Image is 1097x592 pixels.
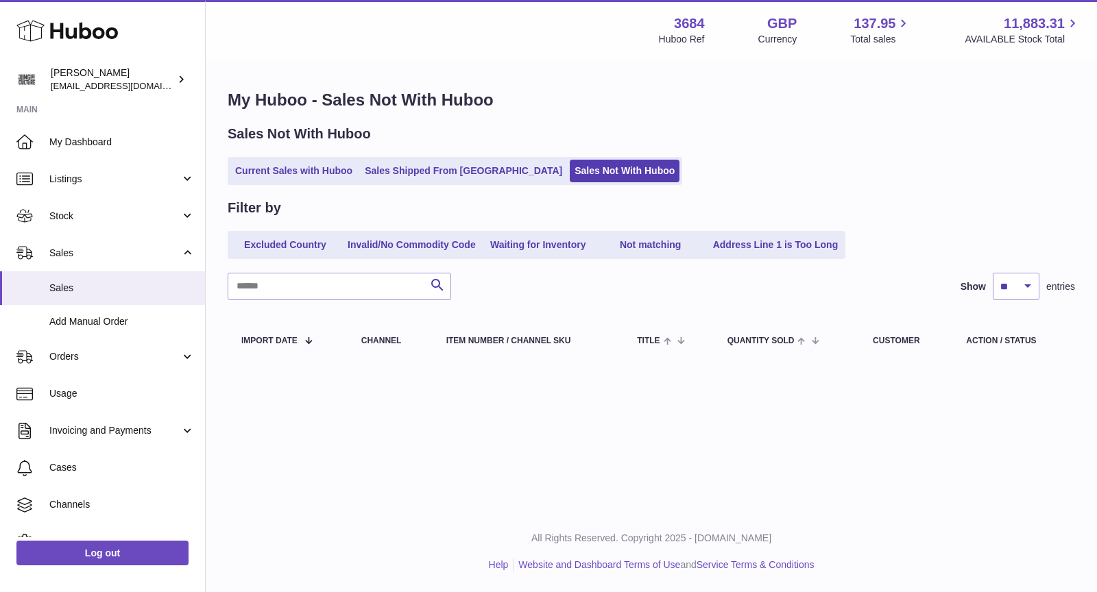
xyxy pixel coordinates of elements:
div: Channel [361,336,419,345]
a: Current Sales with Huboo [230,160,357,182]
a: Help [489,559,509,570]
a: Excluded Country [230,234,340,256]
div: Item Number / Channel SKU [446,336,610,345]
span: entries [1046,280,1075,293]
a: Service Terms & Conditions [697,559,815,570]
span: Total sales [850,33,911,46]
a: Invalid/No Commodity Code [343,234,481,256]
span: Quantity Sold [727,336,795,345]
span: Stock [49,210,180,223]
span: Invoicing and Payments [49,424,180,437]
a: Waiting for Inventory [483,234,593,256]
div: Customer [873,336,939,345]
span: Sales [49,247,180,260]
span: My Dashboard [49,136,195,149]
a: Sales Shipped From [GEOGRAPHIC_DATA] [360,160,567,182]
img: theinternationalventure@gmail.com [16,69,37,90]
span: [EMAIL_ADDRESS][DOMAIN_NAME] [51,80,202,91]
h2: Filter by [228,199,281,217]
h1: My Huboo - Sales Not With Huboo [228,89,1075,111]
li: and [514,558,814,571]
a: Log out [16,541,189,565]
strong: GBP [767,14,797,33]
a: 137.95 Total sales [850,14,911,46]
h2: Sales Not With Huboo [228,125,371,143]
span: Listings [49,173,180,186]
a: Sales Not With Huboo [570,160,679,182]
span: Settings [49,535,195,548]
a: Address Line 1 is Too Long [708,234,843,256]
label: Show [961,280,986,293]
a: Not matching [596,234,706,256]
span: Sales [49,282,195,295]
div: Huboo Ref [659,33,705,46]
span: Orders [49,350,180,363]
p: All Rights Reserved. Copyright 2025 - [DOMAIN_NAME] [217,532,1086,545]
span: Usage [49,387,195,400]
div: Action / Status [966,336,1061,345]
a: 11,883.31 AVAILABLE Stock Total [965,14,1081,46]
span: Channels [49,498,195,511]
span: Add Manual Order [49,315,195,328]
span: 137.95 [854,14,895,33]
div: [PERSON_NAME] [51,66,174,92]
span: 11,883.31 [1004,14,1065,33]
div: Currency [758,33,797,46]
span: Import date [241,336,298,345]
span: Cases [49,461,195,474]
a: Website and Dashboard Terms of Use [518,559,680,570]
span: Title [637,336,660,345]
span: AVAILABLE Stock Total [965,33,1081,46]
strong: 3684 [674,14,705,33]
